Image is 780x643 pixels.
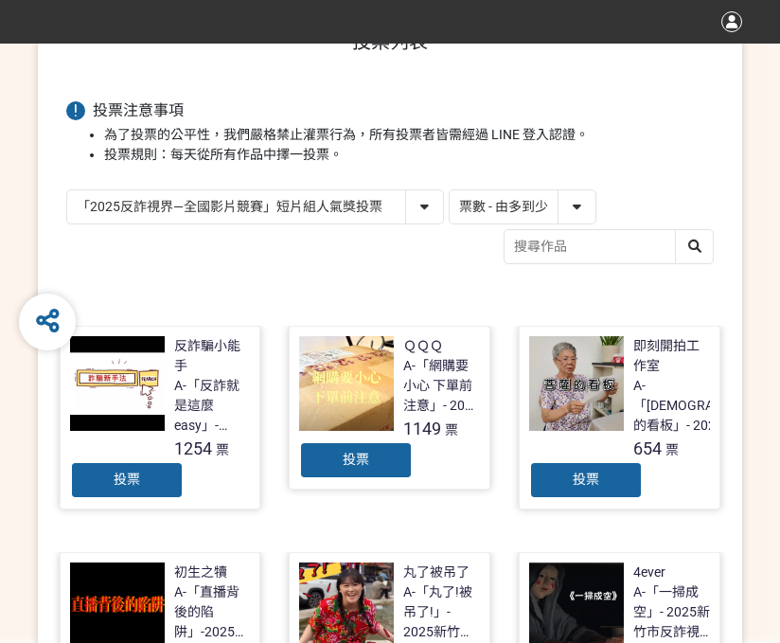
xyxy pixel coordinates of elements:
li: 投票規則：每天從所有作品中擇一投票。 [104,145,714,165]
div: 丸了被吊了 [403,563,470,582]
div: 即刻開拍工作室 [633,336,710,376]
div: A-「反詐就是這麼easy」- 2025新竹市反詐視界影片徵件 [174,376,251,436]
input: 搜尋作品 [505,230,713,263]
div: A-「一掃成空」- 2025新竹市反詐視界影片徵件 [633,582,710,642]
div: A-「直播背後的陷阱」-2025新竹市反詐視界影片徵件 [174,582,251,642]
span: 1149 [403,419,441,438]
div: ＱＱＱ [403,336,443,356]
span: 1254 [174,438,212,458]
span: 票 [665,442,679,457]
li: 為了投票的公平性，我們嚴格禁止灌票行為，所有投票者皆需經過 LINE 登入認證。 [104,125,714,145]
div: A-「丸了!被吊了!」- 2025新竹市反詐視界影片徵件 [403,582,480,642]
div: 初生之犢 [174,563,227,582]
a: 反詐騙小能手A-「反詐就是這麼easy」- 2025新竹市反詐視界影片徵件1254票投票 [60,326,261,509]
span: 票 [216,442,229,457]
a: ＱＱＱA-「網購要小心 下單前注意」- 2025新竹市反詐視界影片徵件1149票投票 [289,326,490,490]
a: 即刻開拍工作室A-「[DEMOGRAPHIC_DATA]的看板」- 2025新竹市反詐視界影片徵件654票投票 [519,326,720,509]
div: 4ever [633,563,665,582]
div: 反詐騙小能手 [174,336,251,376]
span: 654 [633,438,662,458]
span: 票 [445,422,458,438]
span: 投票注意事項 [93,101,184,119]
span: 投票 [343,452,369,467]
span: 投票 [114,472,140,487]
span: 投票 [573,472,599,487]
div: A-「網購要小心 下單前注意」- 2025新竹市反詐視界影片徵件 [403,356,480,416]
